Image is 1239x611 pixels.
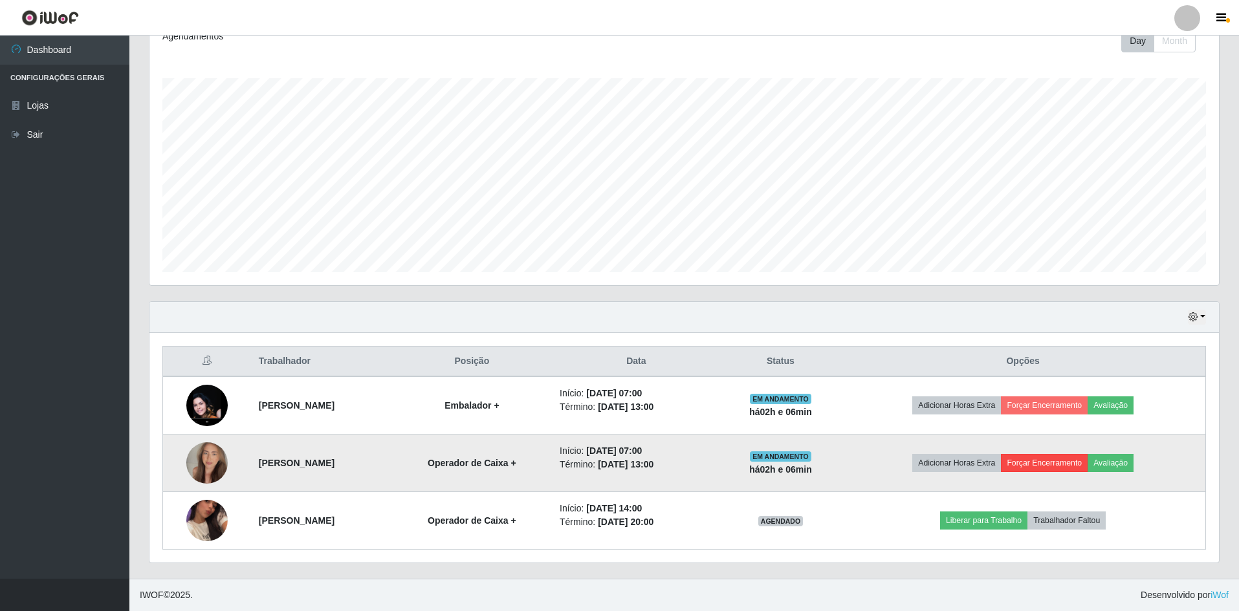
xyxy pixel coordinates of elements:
button: Avaliação [1088,396,1134,414]
span: EM ANDAMENTO [750,394,811,404]
th: Data [552,347,721,377]
time: [DATE] 14:00 [586,503,642,513]
span: © 2025 . [140,588,193,602]
div: Toolbar with button groups [1121,30,1206,52]
time: [DATE] 13:00 [598,402,653,412]
strong: há 02 h e 06 min [749,407,812,417]
time: [DATE] 07:00 [586,445,642,456]
button: Avaliação [1088,454,1134,472]
li: Término: [560,515,713,529]
span: Desenvolvido por [1141,588,1229,602]
time: [DATE] 20:00 [598,517,653,527]
li: Início: [560,387,713,400]
time: [DATE] 07:00 [586,388,642,398]
button: Trabalhador Faltou [1027,511,1106,530]
img: CoreUI Logo [21,10,79,26]
li: Início: [560,502,713,515]
button: Forçar Encerramento [1001,454,1088,472]
strong: [PERSON_NAME] [259,515,334,526]
time: [DATE] 13:00 [598,459,653,469]
div: Agendamentos [162,30,586,43]
th: Status [721,347,841,377]
img: 1758989583228.jpeg [186,359,228,451]
button: Adicionar Horas Extra [912,454,1001,472]
span: EM ANDAMENTO [750,451,811,462]
strong: Embalador + [444,400,499,411]
button: Forçar Encerramento [1001,396,1088,414]
th: Trabalhador [251,347,392,377]
button: Adicionar Horas Extra [912,396,1001,414]
li: Término: [560,458,713,471]
a: iWof [1211,590,1229,600]
button: Liberar para Trabalho [940,511,1027,530]
strong: [PERSON_NAME] [259,400,334,411]
strong: há 02 h e 06 min [749,464,812,475]
th: Opções [840,347,1205,377]
button: Month [1154,30,1196,52]
th: Posição [392,347,552,377]
strong: [PERSON_NAME] [259,458,334,468]
span: AGENDADO [758,516,804,526]
img: 1757709114638.jpeg [186,484,228,557]
span: IWOF [140,590,164,600]
strong: Operador de Caixa + [428,515,516,526]
strong: Operador de Caixa + [428,458,516,468]
img: 1758218822421.jpeg [186,426,228,500]
li: Término: [560,400,713,414]
button: Day [1121,30,1154,52]
li: Início: [560,444,713,458]
div: First group [1121,30,1196,52]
